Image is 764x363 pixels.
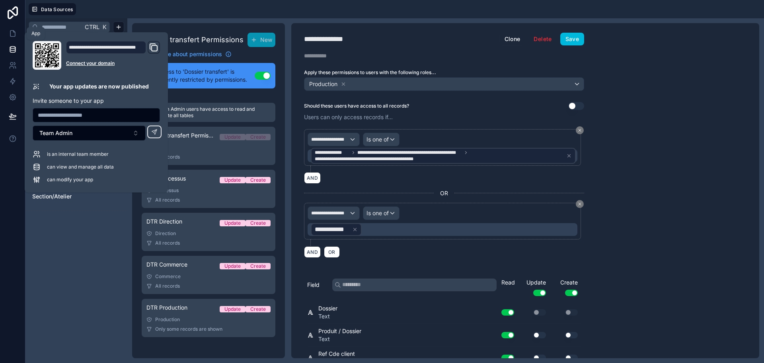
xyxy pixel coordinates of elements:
span: OR [440,189,448,197]
h1: Dossier transfert Permissions [142,34,244,45]
div: User [146,144,271,151]
span: Dossier [318,304,337,312]
div: Section/Atelier [29,190,124,203]
span: Ctrl [84,22,100,32]
div: Create [250,177,266,183]
a: Connect your domain [66,60,160,67]
span: All records [155,283,180,289]
span: All records [155,240,180,246]
span: Text [318,312,337,320]
button: New [248,33,275,47]
a: DTR DirectionUpdateCreateDirectionAll records [142,213,275,251]
div: Update [517,279,549,296]
div: Create [250,263,266,269]
div: Domain and Custom Link [66,41,160,70]
button: AND [304,172,321,184]
span: Access to 'Dossier transfert' is currently restricted by permissions. [155,68,255,84]
div: Update [224,263,241,269]
button: Select Button [33,126,146,141]
span: Is one of [366,209,389,217]
a: Learn more about permissions [142,50,232,58]
a: Section/Atelier [32,192,105,200]
span: can view and manage all data [47,164,114,170]
div: Read [501,279,517,286]
button: AND [304,246,321,258]
span: Production [309,80,337,88]
span: OR [327,249,337,255]
span: Only some records are shown [155,326,222,332]
div: Production [146,316,271,323]
span: New [260,36,272,44]
p: Your app updates are now published [49,82,149,90]
div: Create [549,279,581,296]
div: Update [224,220,241,226]
label: Should these users have access to all records? [304,103,409,109]
p: Users can only access records if... [304,113,584,121]
button: Production [304,77,584,91]
a: DTR ProductionUpdateCreateProductionOnly some records are shown [142,299,275,337]
div: App [31,30,40,37]
span: Produit / Dossier [318,327,361,335]
button: OR [324,246,340,258]
div: Create [250,306,266,312]
div: Create [250,220,266,226]
div: Processus [146,187,271,194]
div: Update [224,134,241,140]
span: DTR Production [146,304,187,312]
span: DTR Commerce [146,261,187,269]
span: Learn more about permissions [142,50,222,58]
div: Direction [146,230,271,237]
div: Update [224,306,241,312]
span: All records [155,197,180,203]
span: Is one of [366,135,389,143]
button: Save [560,33,584,45]
span: Team Admin [39,129,72,137]
div: Create [250,134,266,140]
button: Clone [499,33,526,45]
a: DTR ProcessusUpdateCreateProcessusAll records [142,170,275,208]
span: Text [318,335,361,343]
span: K [101,24,107,30]
span: DTR Direction [146,218,182,226]
button: Delete [528,33,557,45]
a: Dossier transfert Permission 1UpdateCreateUserAll records [142,127,275,165]
button: Is one of [363,133,400,146]
span: can modify your app [47,177,93,183]
span: Ref Cde client [318,350,355,358]
span: Dossier transfert Permission 1 [146,131,213,139]
span: is an internal team member [47,151,109,157]
p: Team Admin users have access to read and update all tables [157,106,269,119]
button: Is one of [363,206,400,220]
p: Invite someone to your app [33,97,160,105]
span: Data Sources [41,6,73,12]
span: Section/Atelier [32,192,72,200]
span: Field [307,281,320,289]
label: Apply these permissions to users with the following roles... [304,69,584,76]
div: Commerce [146,273,271,280]
a: DTR CommerceUpdateCreateCommerceAll records [142,256,275,294]
button: Data Sources [29,3,76,15]
div: Update [224,177,241,183]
